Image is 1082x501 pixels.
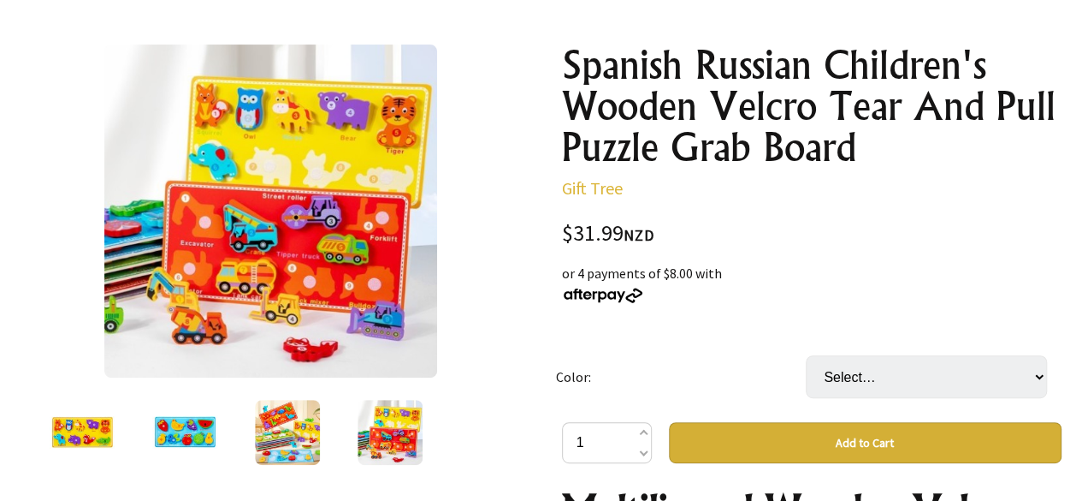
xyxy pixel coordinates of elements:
img: Spanish Russian Children's Wooden Velcro Tear And Pull Puzzle Grab Board [152,400,217,465]
img: Spanish Russian Children's Wooden Velcro Tear And Pull Puzzle Grab Board [50,400,115,465]
img: Spanish Russian Children's Wooden Velcro Tear And Pull Puzzle Grab Board [358,400,423,465]
img: Afterpay [562,288,644,303]
td: Color: [556,331,806,422]
img: Spanish Russian Children's Wooden Velcro Tear And Pull Puzzle Grab Board [255,400,320,465]
div: $31.99 [562,223,1061,246]
span: NZD [624,225,654,245]
a: Gift Tree [562,177,623,199]
h1: Spanish Russian Children's Wooden Velcro Tear And Pull Puzzle Grab Board [562,45,1061,168]
img: Spanish Russian Children's Wooden Velcro Tear And Pull Puzzle Grab Board [104,45,437,378]
button: Add to Cart [669,422,1061,463]
div: or 4 payments of $8.00 with [562,263,1061,304]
